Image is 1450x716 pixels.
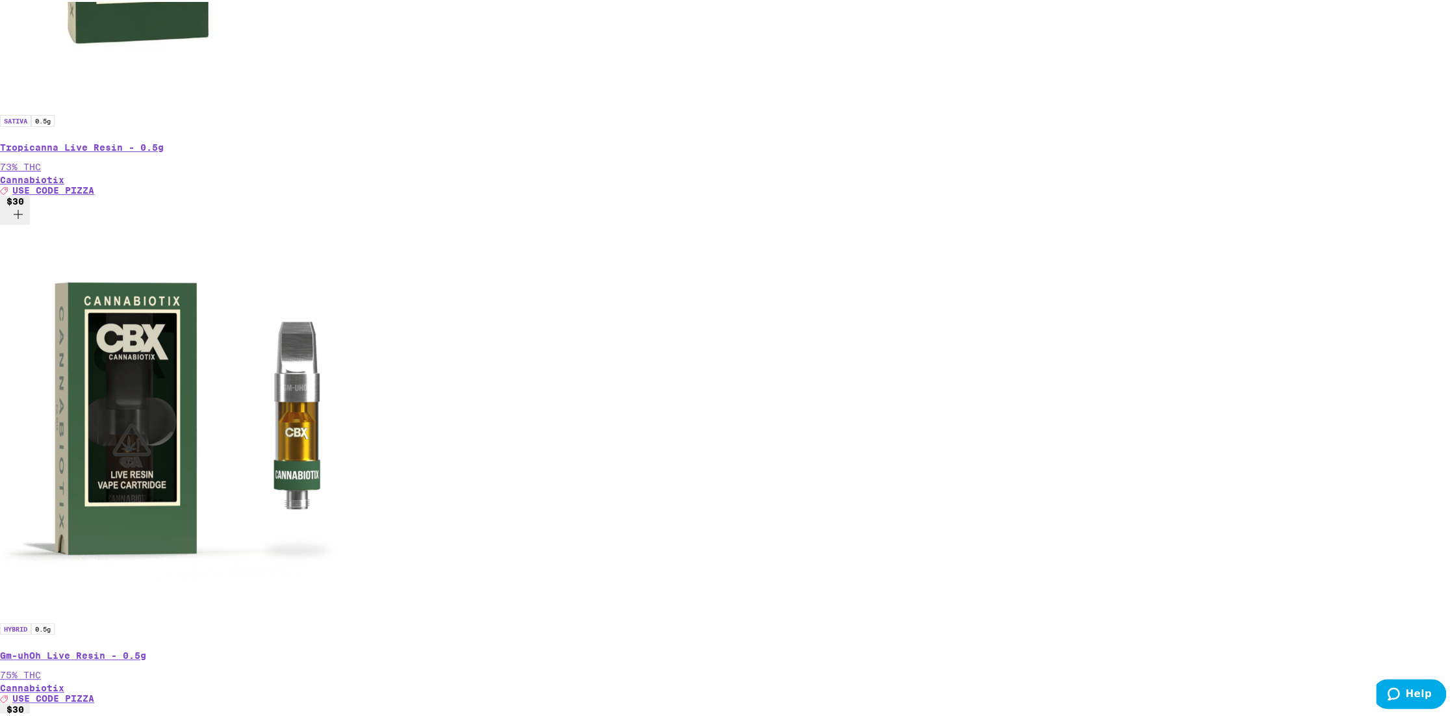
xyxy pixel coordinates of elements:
[6,702,24,713] span: $30
[31,621,55,633] p: 0.5g
[12,183,94,194] span: USE CODE PIZZA
[31,113,55,125] p: 0.5g
[1376,677,1446,710] iframe: Opens a widget where you can find more information
[12,691,94,702] span: USE CODE PIZZA
[6,194,24,205] span: $30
